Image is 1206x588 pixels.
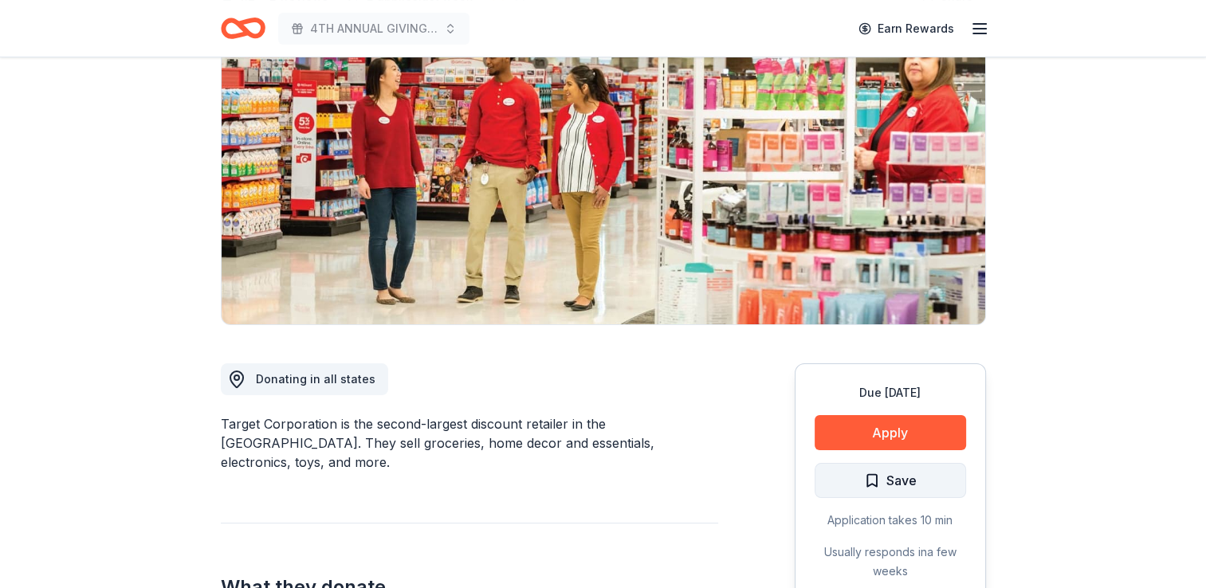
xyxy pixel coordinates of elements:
a: Earn Rewards [849,14,964,43]
div: Usually responds in a few weeks [815,543,966,581]
div: Target Corporation is the second-largest discount retailer in the [GEOGRAPHIC_DATA]. They sell gr... [221,414,718,472]
button: 4TH ANNUAL GIVING THANKS IN THE COMMUNITY OUTREACH [278,13,469,45]
span: 4TH ANNUAL GIVING THANKS IN THE COMMUNITY OUTREACH [310,19,438,38]
div: Application takes 10 min [815,511,966,530]
a: Home [221,10,265,47]
div: Due [DATE] [815,383,966,402]
button: Save [815,463,966,498]
span: Save [886,470,917,491]
span: Donating in all states [256,372,375,386]
img: Image for Target [222,20,985,324]
button: Apply [815,415,966,450]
